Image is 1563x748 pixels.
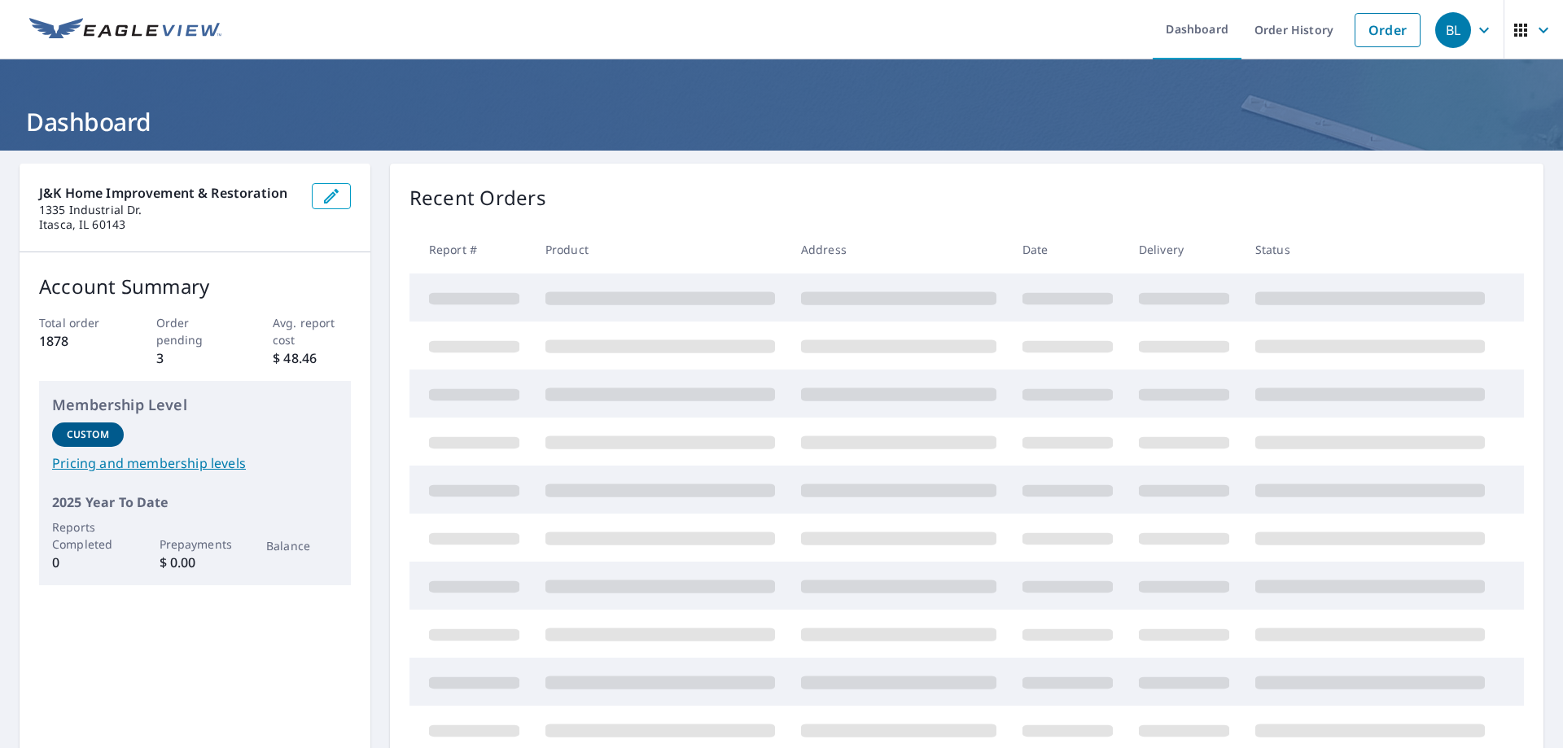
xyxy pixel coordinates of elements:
p: Avg. report cost [273,314,351,348]
p: $ 48.46 [273,348,351,368]
p: $ 0.00 [160,553,231,572]
p: Recent Orders [409,183,546,212]
p: Reports Completed [52,518,124,553]
p: Balance [266,537,338,554]
p: Prepayments [160,536,231,553]
p: 3 [156,348,234,368]
p: Order pending [156,314,234,348]
p: Itasca, IL 60143 [39,217,299,232]
div: BL [1435,12,1471,48]
a: Pricing and membership levels [52,453,338,473]
p: Membership Level [52,394,338,416]
th: Report # [409,225,532,273]
th: Date [1009,225,1126,273]
p: 1878 [39,331,117,351]
th: Delivery [1126,225,1242,273]
h1: Dashboard [20,105,1543,138]
p: Account Summary [39,272,351,301]
th: Status [1242,225,1498,273]
img: EV Logo [29,18,221,42]
p: J&K Home Improvement & Restoration [39,183,299,203]
th: Address [788,225,1009,273]
p: 1335 Industrial Dr. [39,203,299,217]
th: Product [532,225,788,273]
a: Order [1355,13,1421,47]
p: Total order [39,314,117,331]
p: Custom [67,427,109,442]
p: 2025 Year To Date [52,492,338,512]
p: 0 [52,553,124,572]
